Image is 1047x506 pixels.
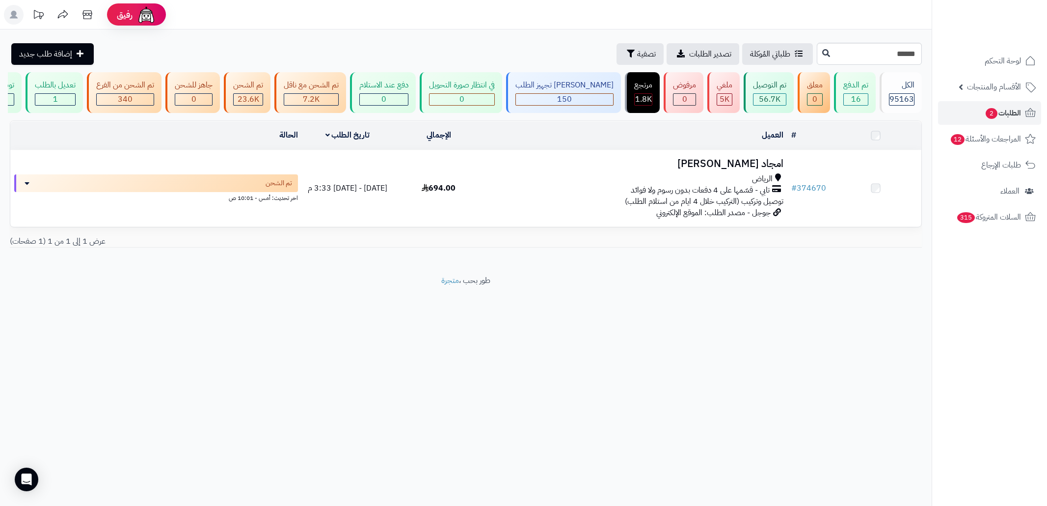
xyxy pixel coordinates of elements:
div: تم الشحن مع ناقل [284,80,339,91]
div: 340 [97,94,154,105]
span: طلبات الإرجاع [981,158,1021,172]
a: ملغي 5K [705,72,742,113]
div: Open Intercom Messenger [15,468,38,491]
a: العميل [762,129,783,141]
span: تم الشحن [266,178,292,188]
div: الكل [889,80,914,91]
a: تم الدفع 16 [832,72,878,113]
div: دفع عند الاستلام [359,80,408,91]
div: 0 [807,94,822,105]
a: تم التوصيل 56.7K [742,72,796,113]
span: 694.00 [422,182,456,194]
div: معلق [807,80,823,91]
span: 16 [851,93,861,105]
span: 340 [118,93,133,105]
div: 150 [516,94,613,105]
div: 0 [175,94,212,105]
a: المراجعات والأسئلة12 [938,127,1041,151]
div: 7223 [284,94,338,105]
div: تعديل بالطلب [35,80,76,91]
div: تم التوصيل [753,80,786,91]
span: 5K [720,93,729,105]
div: 1813 [635,94,652,105]
span: 0 [812,93,817,105]
span: طلباتي المُوكلة [750,48,790,60]
a: #374670 [791,182,826,194]
span: توصيل وتركيب (التركيب خلال 4 ايام من استلام الطلب) [625,196,783,207]
div: مرتجع [634,80,652,91]
a: تاريخ الطلب [325,129,370,141]
div: 23573 [234,94,263,105]
a: طلبات الإرجاع [938,153,1041,177]
span: المراجعات والأسئلة [950,132,1021,146]
div: 16 [844,94,868,105]
a: الإجمالي [427,129,451,141]
div: تم الشحن [233,80,263,91]
h3: امجاد [PERSON_NAME] [488,158,783,169]
span: 2 [985,108,998,119]
span: لوحة التحكم [985,54,1021,68]
a: تعديل بالطلب 1 [24,72,85,113]
span: السلات المتروكة [956,210,1021,224]
div: 0 [430,94,494,105]
a: تم الشحن مع ناقل 7.2K [272,72,348,113]
a: طلباتي المُوكلة [742,43,813,65]
div: اخر تحديث: أمس - 10:01 ص [14,192,298,202]
a: الكل95163 [878,72,924,113]
span: [DATE] - [DATE] 3:33 م [308,182,387,194]
div: [PERSON_NAME] تجهيز الطلب [515,80,614,91]
a: مرفوض 0 [662,72,705,113]
div: عرض 1 إلى 1 من 1 (1 صفحات) [2,236,466,247]
div: 56689 [753,94,786,105]
span: 56.7K [759,93,780,105]
span: 0 [682,93,687,105]
a: متجرة [441,275,459,286]
div: 1 [35,94,75,105]
div: 4975 [717,94,732,105]
span: 23.6K [238,93,259,105]
span: تابي - قسّمها على 4 دفعات بدون رسوم ولا فوائد [631,185,770,196]
span: 315 [956,212,976,224]
span: 0 [459,93,464,105]
a: دفع عند الاستلام 0 [348,72,418,113]
div: تم الشحن من الفرع [96,80,154,91]
span: 7.2K [303,93,320,105]
a: معلق 0 [796,72,832,113]
span: إضافة طلب جديد [19,48,72,60]
a: العملاء [938,179,1041,203]
span: تصدير الطلبات [689,48,731,60]
a: جاهز للشحن 0 [163,72,222,113]
span: 0 [381,93,386,105]
a: تصدير الطلبات [667,43,739,65]
span: الأقسام والمنتجات [967,80,1021,94]
a: لوحة التحكم [938,49,1041,73]
a: في انتظار صورة التحويل 0 [418,72,504,113]
span: 0 [191,93,196,105]
span: 95163 [889,93,914,105]
span: الطلبات [985,106,1021,120]
div: مرفوض [673,80,696,91]
span: رفيق [117,9,133,21]
button: تصفية [617,43,664,65]
div: 0 [360,94,408,105]
a: تحديثات المنصة [26,5,51,27]
div: 0 [673,94,696,105]
span: 150 [557,93,572,105]
a: تم الشحن 23.6K [222,72,272,113]
div: جاهز للشحن [175,80,213,91]
span: تصفية [637,48,656,60]
a: الحالة [279,129,298,141]
span: # [791,182,797,194]
a: مرتجع 1.8K [623,72,662,113]
span: 12 [950,134,966,145]
span: جوجل - مصدر الطلب: الموقع الإلكتروني [656,207,771,219]
div: تم الدفع [843,80,868,91]
img: ai-face.png [136,5,156,25]
img: logo-2.png [980,7,1038,28]
div: ملغي [717,80,732,91]
span: العملاء [1000,184,1020,198]
span: الرياض [752,173,773,185]
span: 1 [53,93,58,105]
a: [PERSON_NAME] تجهيز الطلب 150 [504,72,623,113]
a: # [791,129,796,141]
